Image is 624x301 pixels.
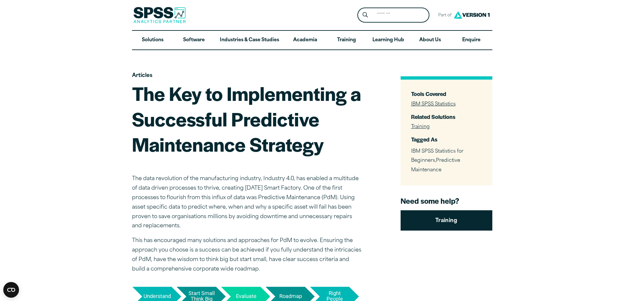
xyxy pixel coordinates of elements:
[132,31,492,50] nav: Desktop version of site main menu
[132,236,361,274] p: This has encouraged many solutions and approaches for PdM to evolve. Ensuring the approach you ch...
[411,113,482,121] h3: Related Solutions
[326,31,367,50] a: Training
[435,11,452,20] span: Part of
[401,210,492,231] a: Training
[401,196,492,206] h4: Need some help?
[132,31,173,50] a: Solutions
[367,31,409,50] a: Learning Hub
[411,149,463,173] span: ,
[363,12,368,18] svg: Search magnifying glass icon
[173,31,215,50] a: Software
[132,174,361,231] p: The data revolution of the manufacturing industry, Industry 4.0, has enabled a multitude of data ...
[3,282,19,298] button: Open CMP widget
[215,31,284,50] a: Industries & Case Studies
[411,149,463,163] span: IBM SPSS Statistics for Beginners
[409,31,451,50] a: About Us
[411,102,456,107] a: IBM SPSS Statistics
[411,90,482,98] h3: Tools Covered
[284,31,326,50] a: Academia
[132,71,361,81] p: Articles
[411,124,430,129] a: Training
[359,9,371,21] button: Search magnifying glass icon
[132,81,361,157] h1: The Key to Implementing a Successful Predictive Maintenance Strategy
[411,136,482,143] h3: Tagged As
[451,31,492,50] a: Enquire
[357,8,429,23] form: Site Header Search Form
[133,7,186,23] img: SPSS Analytics Partner
[452,9,491,21] img: Version1 Logo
